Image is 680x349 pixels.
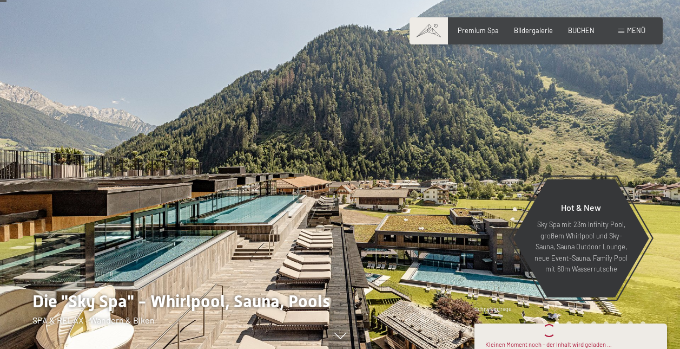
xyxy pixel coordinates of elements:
span: Menü [627,26,645,35]
a: BUCHEN [568,26,595,35]
a: Premium Spa [458,26,499,35]
p: Sky Spa mit 23m Infinity Pool, großem Whirlpool und Sky-Sauna, Sauna Outdoor Lounge, neue Event-S... [534,219,628,274]
span: Schnellanfrage [474,306,512,312]
a: Bildergalerie [514,26,553,35]
span: Hot & New [561,202,601,212]
a: Hot & New Sky Spa mit 23m Infinity Pool, großem Whirlpool und Sky-Sauna, Sauna Outdoor Lounge, ne... [512,179,650,298]
div: Kleinen Moment noch – der Inhalt wird geladen … [485,340,612,349]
